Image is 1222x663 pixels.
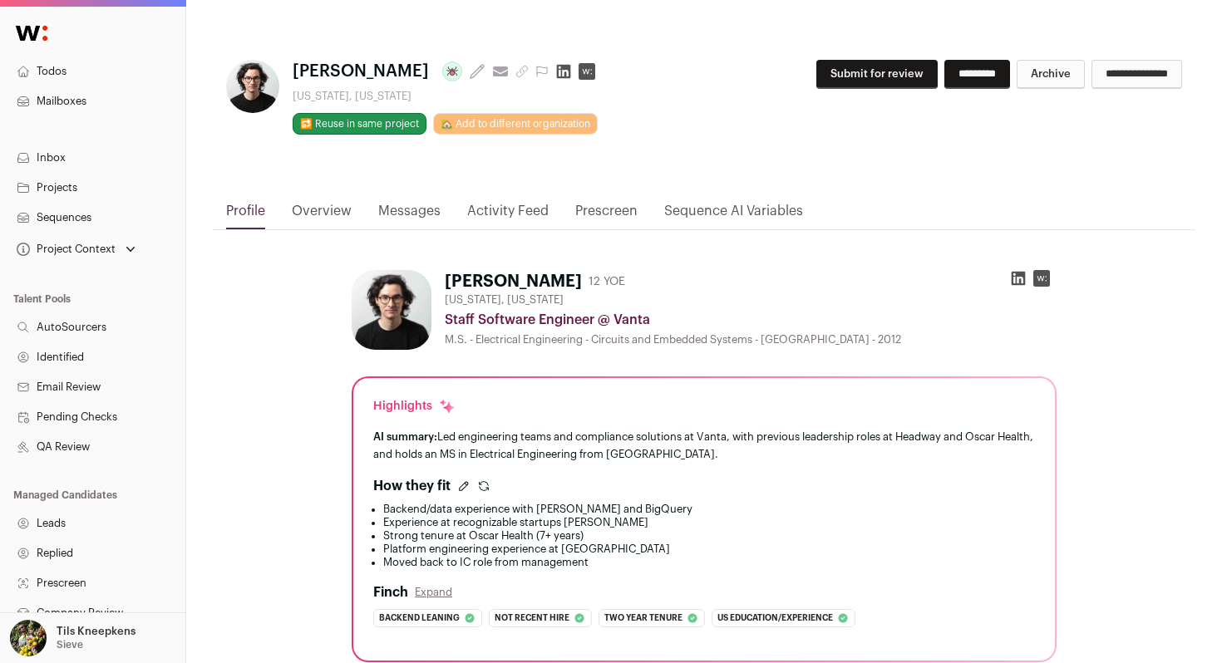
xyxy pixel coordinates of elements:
[13,238,139,261] button: Open dropdown
[816,60,938,89] button: Submit for review
[292,201,352,229] a: Overview
[7,620,139,656] button: Open dropdown
[293,60,429,83] span: [PERSON_NAME]
[575,201,638,229] a: Prescreen
[10,620,47,656] img: 6689865-medium_jpg
[433,113,598,135] a: 🏡 Add to different organization
[445,293,564,307] span: [US_STATE], [US_STATE]
[293,113,426,135] button: 🔂 Reuse in same project
[415,586,452,599] button: Expand
[352,270,431,350] img: 1516503957960
[445,310,1057,330] div: Staff Software Engineer @ Vanta
[383,543,1035,556] li: Platform engineering experience at [GEOGRAPHIC_DATA]
[383,556,1035,569] li: Moved back to IC role from management
[373,431,437,442] span: AI summary:
[445,270,582,293] h1: [PERSON_NAME]
[383,529,1035,543] li: Strong tenure at Oscar Health (7+ years)
[589,273,625,290] div: 12 YOE
[467,201,549,229] a: Activity Feed
[57,625,136,638] p: Tils Kneepkens
[664,201,803,229] a: Sequence AI Variables
[373,476,451,496] h2: How they fit
[13,243,116,256] div: Project Context
[717,610,833,626] span: Us education/experience
[373,398,456,415] div: Highlights
[379,610,460,626] span: Backend leaning
[226,201,265,229] a: Profile
[445,333,1057,346] div: M.S. - Electrical Engineering - Circuits and Embedded Systems - [GEOGRAPHIC_DATA] - 2012
[57,638,83,651] p: Sieve
[495,610,569,626] span: Not recent hire
[383,503,1035,516] li: Backend/data experience with [PERSON_NAME] and BigQuery
[373,582,408,602] h2: Finch
[1017,60,1085,89] button: Archive
[378,201,441,229] a: Messages
[373,428,1035,463] div: Led engineering teams and compliance solutions at Vanta, with previous leadership roles at Headwa...
[293,90,602,103] div: [US_STATE], [US_STATE]
[383,516,1035,529] li: Experience at recognizable startups [PERSON_NAME]
[604,610,682,626] span: Two year tenure
[226,60,279,113] img: 1516503957960
[7,17,57,50] img: Wellfound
